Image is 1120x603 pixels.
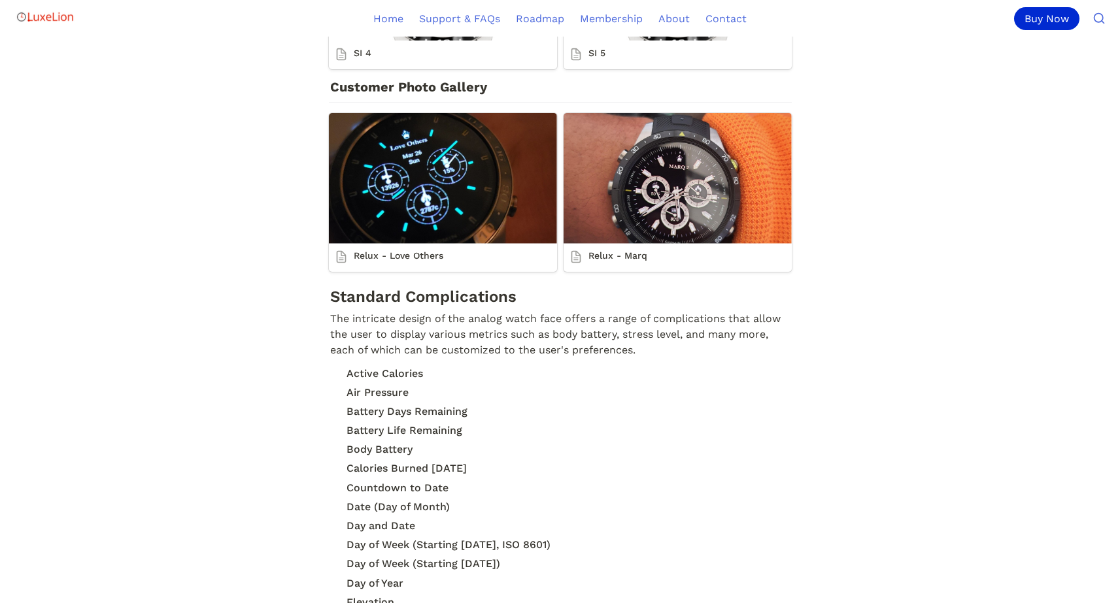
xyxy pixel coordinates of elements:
[1014,7,1079,30] div: Buy Now
[564,113,792,272] a: Relux - Marq
[329,285,792,309] h2: Standard Complications
[330,79,487,95] span: Customer Photo Gallery
[329,113,557,272] a: Relux - Love Others
[16,4,75,30] img: Logo
[1014,7,1085,30] a: Buy Now
[329,309,792,360] p: The intricate design of the analog watch face offers a range of complications that allow the user...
